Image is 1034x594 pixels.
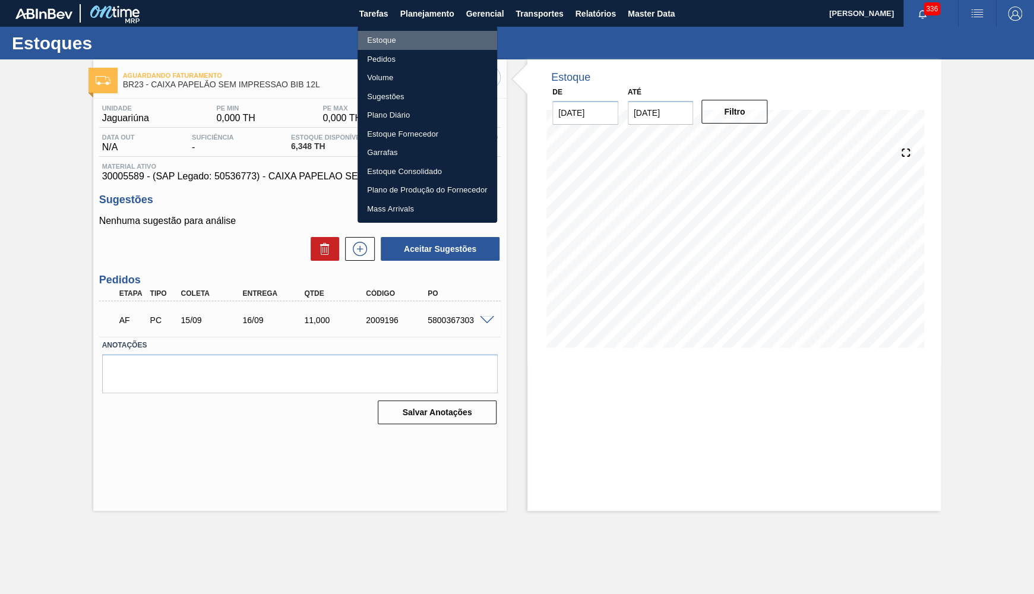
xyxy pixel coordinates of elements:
[358,87,497,106] a: Sugestões
[358,68,497,87] a: Volume
[358,162,497,181] a: Estoque Consolidado
[358,143,497,162] a: Garrafas
[358,125,497,144] a: Estoque Fornecedor
[358,50,497,69] a: Pedidos
[358,106,497,125] a: Plano Diário
[358,31,497,50] a: Estoque
[358,200,497,219] a: Mass Arrivals
[358,181,497,200] a: Plano de Produção do Fornecedor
